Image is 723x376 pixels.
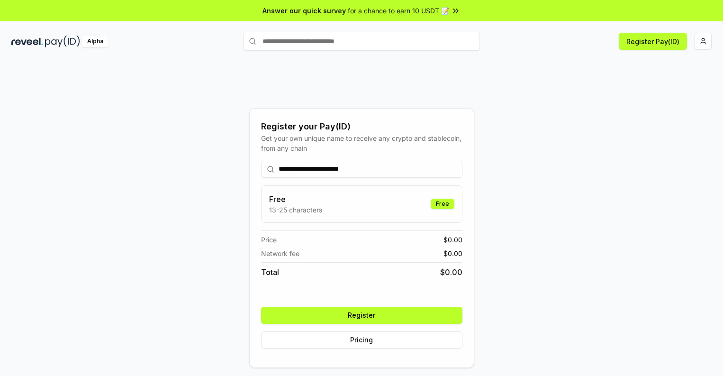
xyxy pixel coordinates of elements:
[261,120,462,133] div: Register your Pay(ID)
[431,199,454,209] div: Free
[262,6,346,16] span: Answer our quick survey
[440,266,462,278] span: $ 0.00
[348,6,449,16] span: for a chance to earn 10 USDT 📝
[261,307,462,324] button: Register
[261,133,462,153] div: Get your own unique name to receive any crypto and stablecoin, from any chain
[443,235,462,245] span: $ 0.00
[619,33,687,50] button: Register Pay(ID)
[45,36,80,47] img: pay_id
[269,193,322,205] h3: Free
[443,248,462,258] span: $ 0.00
[11,36,43,47] img: reveel_dark
[269,205,322,215] p: 13-25 characters
[82,36,108,47] div: Alpha
[261,235,277,245] span: Price
[261,331,462,348] button: Pricing
[261,266,279,278] span: Total
[261,248,299,258] span: Network fee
